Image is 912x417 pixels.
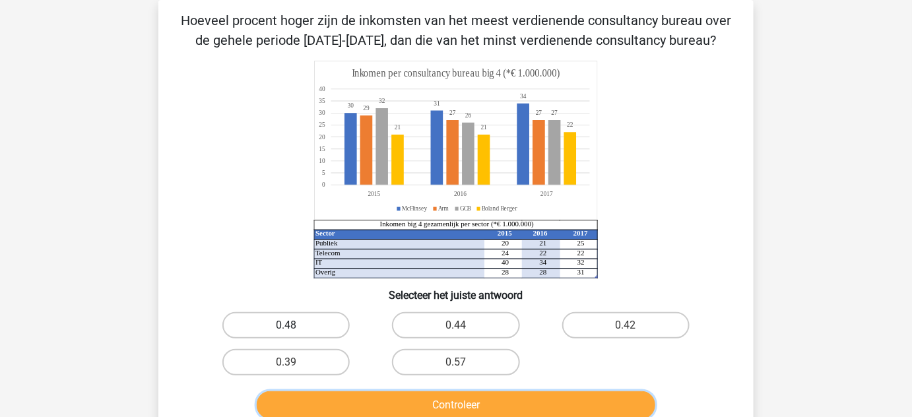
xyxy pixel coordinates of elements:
tspan: 2121 [395,123,487,131]
tspan: 40 [502,259,509,267]
tspan: 25 [577,239,585,247]
tspan: Overig [315,268,336,276]
tspan: 31 [577,268,585,276]
tspan: 15 [319,145,325,153]
label: 0.44 [392,312,519,338]
tspan: Telecom [315,249,341,257]
tspan: 35 [319,97,325,105]
h6: Selecteer het juiste antwoord [179,278,733,302]
tspan: 2017 [573,230,588,238]
tspan: 30 [348,102,354,110]
tspan: Sector [315,230,335,238]
tspan: 26 [465,112,472,119]
label: 0.48 [222,312,350,338]
tspan: 0 [322,181,325,189]
tspan: 2727 [449,109,542,117]
tspan: 24 [502,249,509,257]
tspan: Inkomen big 4 gezamenlijk per sector (*€ 1.000.000) [380,220,535,228]
label: 0.57 [392,349,519,375]
tspan: 22 [577,249,585,257]
tspan: GCB [460,205,472,212]
tspan: 201520162017 [368,190,553,198]
tspan: 28 [540,268,547,276]
tspan: 29 [364,104,370,112]
tspan: 28 [502,268,509,276]
tspan: 22 [540,249,547,257]
tspan: 32 [577,259,585,267]
tspan: 40 [319,85,325,93]
tspan: 20 [502,239,509,247]
tspan: 10 [319,157,325,165]
tspan: 30 [319,109,325,117]
tspan: Publiek [315,239,338,247]
tspan: 2016 [533,230,548,238]
tspan: McFlinsey [402,205,428,212]
tspan: 34 [540,259,547,267]
label: 0.39 [222,349,350,375]
tspan: 27 [552,109,558,117]
tspan: 25 [319,121,325,129]
tspan: 31 [434,100,440,108]
label: 0.42 [562,312,690,338]
tspan: 32 [379,97,385,105]
tspan: Boland Rerger [482,205,518,212]
tspan: 22 [567,121,573,129]
tspan: 20 [319,133,325,141]
tspan: 5 [322,169,325,177]
tspan: IT [315,259,323,267]
tspan: 21 [540,239,547,247]
tspan: Arm [438,205,449,212]
tspan: 34 [520,92,527,100]
tspan: Inkomen per consultancy bureau big 4 (*€ 1.000.000) [352,67,560,80]
p: Hoeveel procent hoger zijn de inkomsten van het meest verdienende consultancy bureau over de gehe... [179,11,733,50]
tspan: 2015 [498,230,512,238]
